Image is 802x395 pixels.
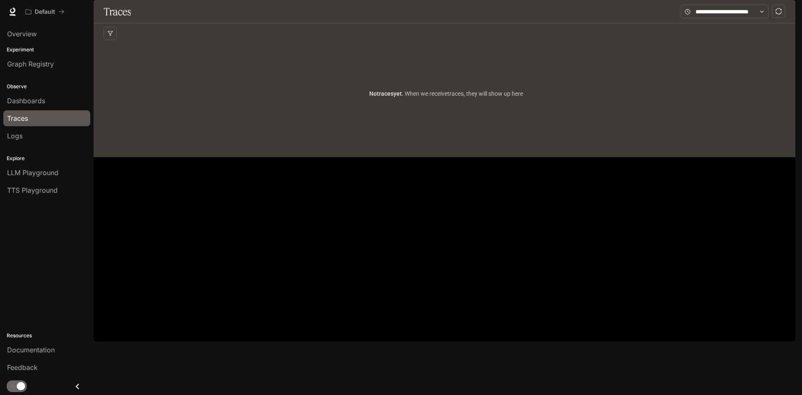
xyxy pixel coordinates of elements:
[22,3,68,20] button: All workspaces
[35,8,55,15] p: Default
[404,90,523,97] span: When we receive traces , they will show up here
[775,8,782,15] span: sync
[369,89,523,98] article: No traces yet.
[104,3,131,20] h1: Traces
